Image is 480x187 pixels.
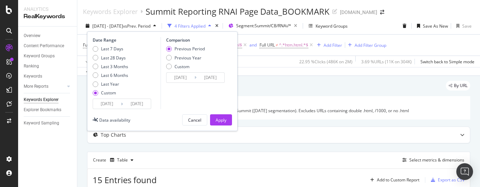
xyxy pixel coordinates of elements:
[93,81,128,87] div: Last Year
[93,46,128,52] div: Last 7 Days
[299,59,353,65] div: 22.95 % Clicks ( 486K on 2M )
[226,20,300,31] button: Segment:Summit/CB/RNAi/*
[24,52,55,60] div: Keyword Groups
[324,42,342,48] div: Add Filter
[24,42,64,50] div: Content Performance
[24,42,72,50] a: Content Performance
[420,59,474,65] div: Switch back to Simple mode
[107,154,136,166] button: Table
[446,81,470,91] div: legacy label
[24,52,72,60] a: Keyword Groups
[454,20,472,31] button: Save
[83,8,138,15] a: Keywords Explorer
[24,6,71,13] div: Analytics
[83,56,103,67] button: Apply
[24,63,39,70] div: Ranking
[24,63,72,70] a: Ranking
[166,46,205,52] div: Previous Period
[93,174,157,186] span: 15 Entries found
[216,117,226,123] div: Apply
[423,23,448,29] div: Save As New
[428,174,465,186] button: Export as CSV
[454,84,467,88] span: By URL
[24,106,72,114] a: Explorer Bookmarks
[101,72,128,78] div: Last 6 Months
[249,42,257,48] div: and
[361,59,412,65] div: 3.69 % URLs ( 11K on 304K )
[93,64,128,70] div: Last 3 Months
[414,20,448,31] button: Save As New
[101,46,123,52] div: Last 7 Days
[93,99,121,109] input: Start Date
[167,73,194,82] input: Start Date
[188,117,201,123] div: Cancel
[24,83,65,90] a: More Reports
[438,177,465,183] div: Export as CSV
[462,23,472,29] div: Save
[377,178,419,182] div: Add to Custom Report
[316,23,348,29] div: Keyword Groups
[24,73,42,80] div: Keywords
[367,174,419,186] button: Add to Custom Report
[24,83,48,90] div: More Reports
[101,90,116,96] div: Custom
[260,42,275,48] span: Full URL
[165,20,214,31] button: 4 Filters Applied
[24,32,72,39] a: Overview
[314,41,342,49] button: Add Filter
[418,56,474,67] button: Switch back to Simple mode
[409,157,464,163] div: Select metrics & dimensions
[93,72,128,78] div: Last 6 Months
[101,131,126,138] div: Top Charts
[24,96,59,103] div: Keywords Explorer
[24,120,72,127] a: Keyword Sampling
[175,55,201,61] div: Previous Year
[175,64,189,70] div: Custom
[93,37,159,43] div: Date Range
[123,23,150,29] span: vs Prev. Period
[83,42,98,48] span: Full URL
[101,55,126,61] div: Last 28 Days
[182,114,207,125] button: Cancel
[117,158,128,162] div: Table
[400,156,464,164] button: Select metrics & dimensions
[123,99,151,109] input: End Date
[340,9,377,16] div: [DOMAIN_NAME]
[210,114,232,125] button: Apply
[24,13,71,21] div: RealKeywords
[279,40,308,50] span: ^.*htm.html.*$
[456,163,473,180] div: Open Intercom Messenger
[24,96,72,103] a: Keywords Explorer
[99,117,130,123] div: Data availability
[83,20,159,31] button: [DATE] - [DATE]vsPrev. Period
[276,42,278,48] span: ≠
[101,64,128,70] div: Last 3 Months
[93,108,465,114] div: Use this view to pull data on the US versions of URLs optimized for project Summit ([DATE] segmen...
[345,41,386,49] button: Add Filter Group
[166,37,227,43] div: Comparison
[93,55,128,61] div: Last 28 Days
[236,23,291,29] span: Segment: Summit/CB/RNAi/*
[92,23,123,29] span: [DATE] - [DATE]
[166,55,205,61] div: Previous Year
[175,23,206,29] div: 4 Filters Applied
[196,73,224,82] input: End Date
[93,154,136,166] div: Create
[166,64,205,70] div: Custom
[380,10,384,15] div: arrow-right-arrow-left
[306,20,350,31] button: Keyword Groups
[101,81,119,87] div: Last Year
[146,6,330,17] div: Summit Reporting RNAI Page Data_BOOKMARK
[24,32,40,39] div: Overview
[355,42,386,48] div: Add Filter Group
[214,22,220,29] div: times
[249,42,257,48] button: and
[24,106,61,114] div: Explorer Bookmarks
[24,120,59,127] div: Keyword Sampling
[175,46,205,52] div: Previous Period
[93,90,128,96] div: Custom
[24,73,72,80] a: Keywords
